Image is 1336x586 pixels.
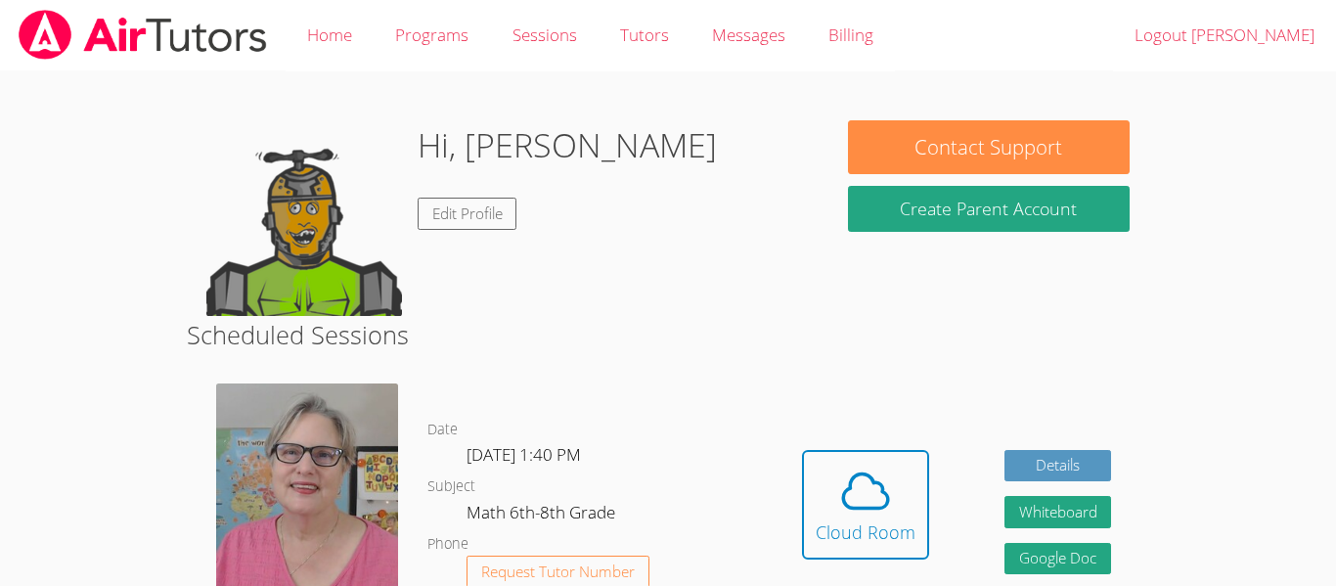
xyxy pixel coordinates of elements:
img: airtutors_banner-c4298cdbf04f3fff15de1276eac7730deb9818008684d7c2e4769d2f7ddbe033.png [17,10,269,60]
a: Details [1004,450,1112,482]
button: Contact Support [848,120,1130,174]
span: [DATE] 1:40 PM [467,443,581,466]
h2: Scheduled Sessions [187,316,1149,353]
h1: Hi, [PERSON_NAME] [418,120,717,170]
dt: Date [427,418,458,442]
span: Messages [712,23,785,46]
a: Google Doc [1004,543,1112,575]
button: Whiteboard [1004,496,1112,528]
a: Edit Profile [418,198,517,230]
img: default.png [206,120,402,316]
dt: Subject [427,474,475,499]
div: Cloud Room [816,518,915,546]
dd: Math 6th-8th Grade [467,499,619,532]
button: Create Parent Account [848,186,1130,232]
dt: Phone [427,532,468,557]
span: Request Tutor Number [481,564,635,579]
button: Cloud Room [802,450,929,560]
